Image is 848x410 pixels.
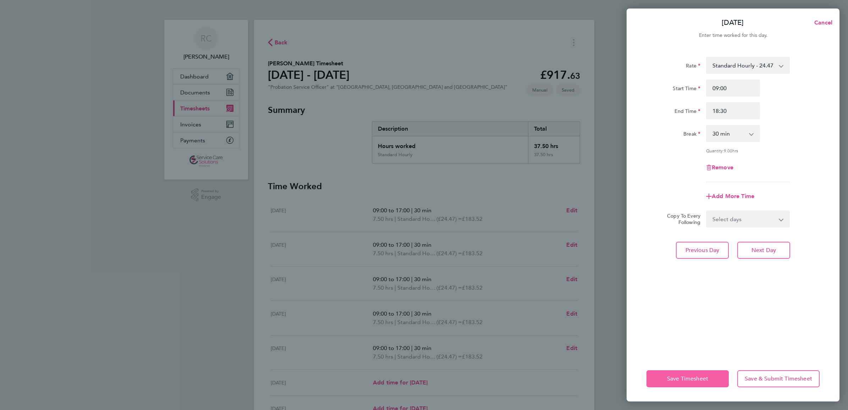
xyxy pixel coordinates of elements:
[706,102,760,119] input: E.g. 18:00
[751,247,776,254] span: Next Day
[674,108,700,116] label: End Time
[706,193,754,199] button: Add More Time
[722,18,744,28] p: [DATE]
[803,16,839,30] button: Cancel
[685,247,720,254] span: Previous Day
[706,165,733,170] button: Remove
[737,370,820,387] button: Save & Submit Timesheet
[724,148,732,153] span: 9.00
[667,375,708,382] span: Save Timesheet
[706,148,790,153] div: Quantity: hrs
[712,164,733,171] span: Remove
[661,213,700,225] label: Copy To Every Following
[706,80,760,97] input: E.g. 08:00
[686,62,700,71] label: Rate
[812,19,832,26] span: Cancel
[683,131,700,139] label: Break
[627,31,839,40] div: Enter time worked for this day.
[712,193,754,199] span: Add More Time
[745,375,812,382] span: Save & Submit Timesheet
[676,242,729,259] button: Previous Day
[646,370,729,387] button: Save Timesheet
[673,85,700,94] label: Start Time
[737,242,790,259] button: Next Day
